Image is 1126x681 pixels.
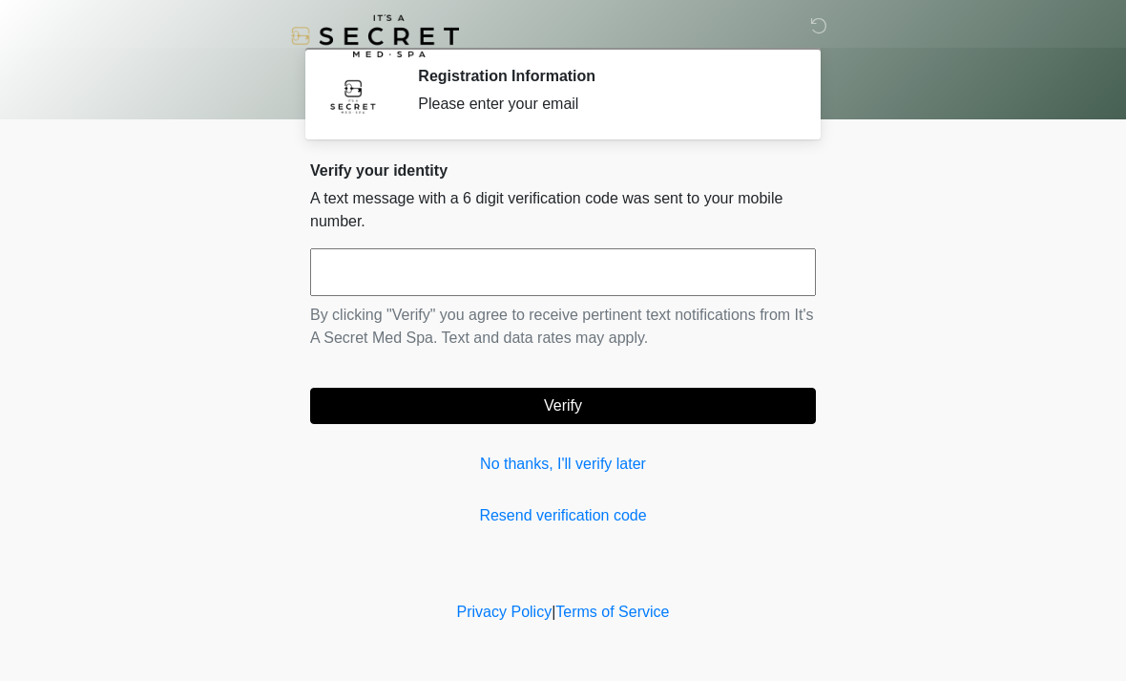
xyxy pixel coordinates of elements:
[291,14,459,57] img: It's A Secret Med Spa Logo
[324,67,382,124] img: Agent Avatar
[555,604,669,620] a: Terms of Service
[310,504,816,527] a: Resend verification code
[418,67,787,85] h2: Registration Information
[310,187,816,233] p: A text message with a 6 digit verification code was sent to your mobile number.
[310,453,816,476] a: No thanks, I'll verify later
[457,604,553,620] a: Privacy Policy
[552,604,555,620] a: |
[310,304,816,350] p: By clicking "Verify" you agree to receive pertinent text notifications from It's A Secret Med Spa...
[310,388,816,424] button: Verify
[310,161,816,180] h2: Verify your identity
[418,93,787,116] div: Please enter your email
